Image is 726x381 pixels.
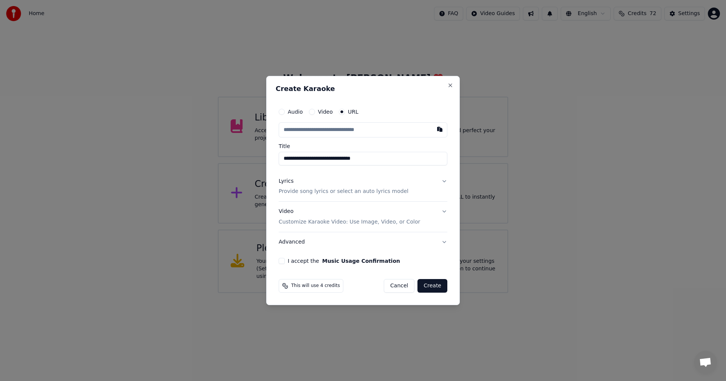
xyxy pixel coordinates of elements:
label: Audio [288,109,303,114]
p: Customize Karaoke Video: Use Image, Video, or Color [279,218,420,226]
button: Cancel [384,279,414,293]
button: I accept the [322,258,400,264]
button: LyricsProvide song lyrics or select an auto lyrics model [279,171,447,202]
p: Provide song lyrics or select an auto lyrics model [279,188,408,196]
span: This will use 4 credits [291,283,340,289]
button: Create [417,279,447,293]
label: Video [318,109,333,114]
h2: Create Karaoke [276,85,450,92]
div: Video [279,208,420,226]
label: URL [348,109,358,114]
div: Lyrics [279,177,293,185]
label: I accept the [288,258,400,264]
button: Advanced [279,232,447,252]
button: VideoCustomize Karaoke Video: Use Image, Video, or Color [279,202,447,232]
label: Title [279,143,447,149]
